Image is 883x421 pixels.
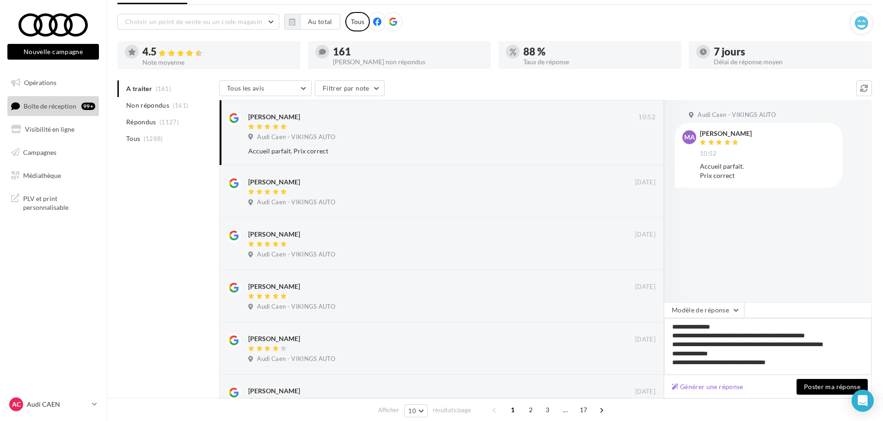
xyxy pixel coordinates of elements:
[540,403,555,417] span: 3
[558,403,573,417] span: ...
[635,336,656,344] span: [DATE]
[6,73,101,92] a: Opérations
[257,303,335,311] span: Audi Caen - VIKINGS AUTO
[700,150,717,158] span: 10:52
[714,59,865,65] div: Délai de réponse moyen
[852,390,874,412] div: Open Intercom Messenger
[284,14,340,30] button: Au total
[257,198,335,207] span: Audi Caen - VIKINGS AUTO
[248,177,300,187] div: [PERSON_NAME]
[664,302,744,318] button: Modèle de réponse
[142,59,293,66] div: Note moyenne
[408,407,416,415] span: 10
[227,84,264,92] span: Tous les avis
[698,111,776,119] span: Audi Caen - VIKINGS AUTO
[24,102,76,110] span: Boîte de réception
[173,102,189,109] span: (161)
[126,134,140,143] span: Tous
[635,283,656,291] span: [DATE]
[248,282,300,291] div: [PERSON_NAME]
[505,403,520,417] span: 1
[378,406,399,415] span: Afficher
[248,230,300,239] div: [PERSON_NAME]
[6,166,101,185] a: Médiathèque
[523,47,674,57] div: 88 %
[125,18,262,25] span: Choisir un point de vente ou un code magasin
[7,396,99,413] a: AC Audi CAEN
[257,355,335,363] span: Audi Caen - VIKINGS AUTO
[23,171,61,179] span: Médiathèque
[248,334,300,343] div: [PERSON_NAME]
[6,120,101,139] a: Visibilité en ligne
[333,59,484,65] div: [PERSON_NAME] non répondus
[117,14,279,30] button: Choisir un point de vente ou un code magasin
[248,112,300,122] div: [PERSON_NAME]
[6,189,101,216] a: PLV et print personnalisable
[24,79,56,86] span: Opérations
[248,146,595,156] div: Accueil parfait. Prix correct
[684,133,695,142] span: MA
[27,400,88,409] p: Audi CAEN
[144,135,163,142] span: (1288)
[248,386,300,396] div: [PERSON_NAME]
[404,404,428,417] button: 10
[714,47,865,57] div: 7 jours
[81,103,95,110] div: 99+
[25,125,74,133] span: Visibilité en ligne
[700,162,835,180] div: Accueil parfait. Prix correct
[159,118,179,126] span: (1127)
[433,406,471,415] span: résultats/page
[345,12,370,31] div: Tous
[126,101,169,110] span: Non répondus
[142,47,293,57] div: 4.5
[257,250,335,259] span: Audi Caen - VIKINGS AUTO
[668,381,747,392] button: Générer une réponse
[700,130,752,137] div: [PERSON_NAME]
[6,96,101,116] a: Boîte de réception99+
[523,403,538,417] span: 2
[6,143,101,162] a: Campagnes
[126,117,156,127] span: Répondus
[7,44,99,60] button: Nouvelle campagne
[12,400,21,409] span: AC
[315,80,385,96] button: Filtrer par note
[333,47,484,57] div: 161
[576,403,591,417] span: 17
[300,14,340,30] button: Au total
[523,59,674,65] div: Taux de réponse
[23,192,95,212] span: PLV et print personnalisable
[257,133,335,141] span: Audi Caen - VIKINGS AUTO
[638,113,656,122] span: 10:52
[219,80,312,96] button: Tous les avis
[797,379,868,395] button: Poster ma réponse
[635,178,656,187] span: [DATE]
[23,148,56,156] span: Campagnes
[635,388,656,396] span: [DATE]
[635,231,656,239] span: [DATE]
